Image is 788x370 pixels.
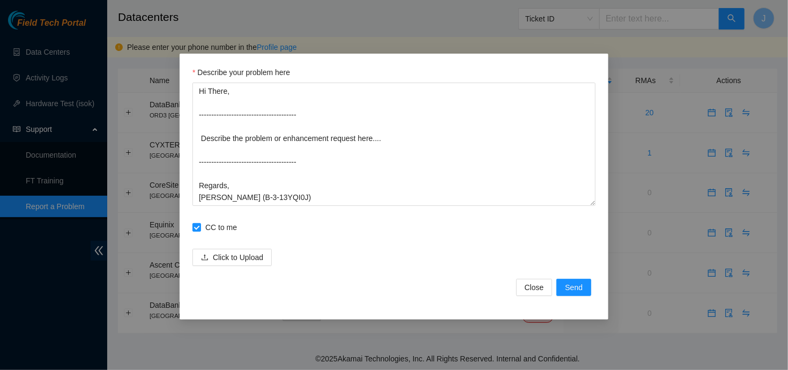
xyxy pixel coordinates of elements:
span: upload [201,254,209,262]
button: Send [556,279,591,296]
button: uploadClick to Upload [192,249,272,266]
span: Close [525,282,544,293]
span: CC to me [201,221,241,233]
span: Click to Upload [213,251,263,263]
button: Close [516,279,553,296]
textarea: Describe your problem here [192,83,596,206]
label: Describe your problem here [192,66,290,78]
span: Send [565,282,583,293]
span: uploadClick to Upload [192,253,272,262]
